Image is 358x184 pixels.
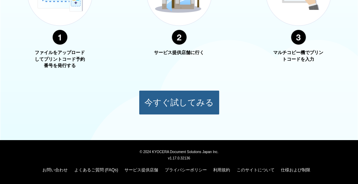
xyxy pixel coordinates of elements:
p: マルチコピー機でプリントコードを入力 [272,50,325,63]
button: 今すぐ試してみる [139,90,219,115]
a: プライバシーポリシー [165,167,207,172]
a: よくあるご質問 (FAQs) [74,167,118,172]
p: ファイルをアップロードしてプリントコード予約番号を発行する [34,50,86,69]
span: v1.17.0.32136 [168,156,190,160]
p: サービス提供店舗に行く [153,50,205,56]
a: サービス提供店舗 [124,167,158,172]
span: © 2024 KYOCERA Document Solutions Japan Inc. [140,149,218,154]
a: 利用規約 [213,167,230,172]
a: お問い合わせ [42,167,68,172]
a: 仕様および制限 [281,167,310,172]
a: このサイトについて [236,167,274,172]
